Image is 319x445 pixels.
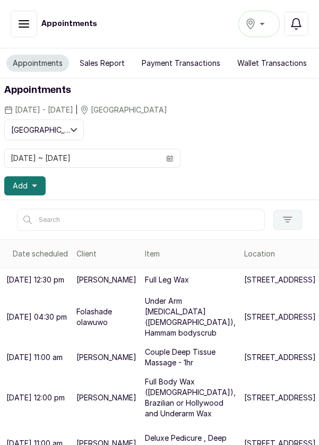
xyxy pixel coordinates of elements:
span: [GEOGRAPHIC_DATA] [11,124,71,135]
p: [STREET_ADDRESS] [244,392,316,403]
p: Full Leg Wax [145,275,189,285]
span: Add [13,181,28,191]
input: Search [17,209,265,231]
p: [DATE] 12:30 pm [6,275,64,285]
p: [PERSON_NAME] [76,275,136,285]
p: Couple Deep Tissue Massage - 1hr [145,347,236,368]
button: Sales Report [73,55,131,72]
p: [PERSON_NAME] [76,392,136,403]
button: Wallet Transactions [231,55,313,72]
p: Full Body Wax ([DEMOGRAPHIC_DATA]), Brazilian or Hollywood and Underarm Wax [145,376,236,419]
span: [GEOGRAPHIC_DATA] [91,105,167,115]
p: [PERSON_NAME] [76,352,136,363]
p: [DATE] 12:00 pm [6,392,65,403]
svg: calendar [166,155,174,162]
p: [DATE] 11:00 am [6,352,63,363]
p: Folashade olawuwo [76,306,136,328]
h1: Appointments [41,19,97,29]
span: | [75,104,78,115]
h1: Appointments [4,83,315,98]
button: Add [4,176,46,195]
div: Item [145,249,236,259]
p: [STREET_ADDRESS] [244,312,316,322]
p: [STREET_ADDRESS] [244,275,316,285]
div: Date scheduled [13,249,68,259]
p: [STREET_ADDRESS] [244,352,316,363]
div: Client [76,249,136,259]
p: [DATE] 04:30 pm [6,312,67,322]
div: Location [244,249,316,259]
span: [DATE] - [DATE] [15,105,73,115]
button: Appointments [6,55,69,72]
button: Payment Transactions [135,55,227,72]
button: [GEOGRAPHIC_DATA] [4,119,84,140]
input: Select date [5,149,160,167]
p: Under Arm [MEDICAL_DATA] ([DEMOGRAPHIC_DATA]), Hammam bodyscrub [145,296,236,338]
